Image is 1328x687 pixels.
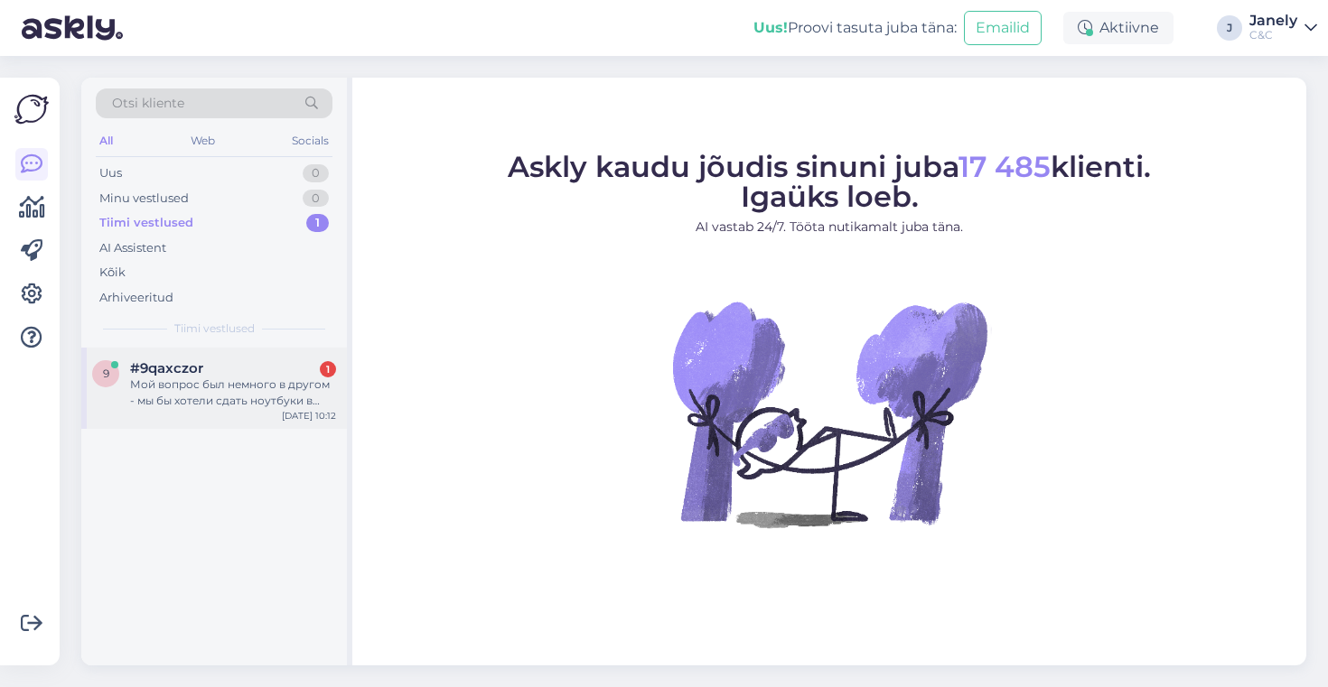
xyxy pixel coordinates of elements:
[99,289,173,307] div: Arhiveeritud
[1249,28,1297,42] div: C&C
[1249,14,1297,28] div: Janely
[130,376,336,409] div: Мой вопрос был немного в другом - мы бы хотели сдать ноутбуки в трейд-ин, но не получить за них д...
[174,320,255,337] span: Tiimi vestlused
[753,19,788,36] b: Uus!
[964,11,1042,45] button: Emailid
[103,367,109,380] span: 9
[508,218,1151,237] p: AI vastab 24/7. Tööta nutikamalt juba täna.
[99,214,193,232] div: Tiimi vestlused
[1217,15,1242,41] div: J
[112,94,184,113] span: Otsi kliente
[667,251,992,576] img: No Chat active
[320,361,336,377] div: 1
[99,264,126,282] div: Kõik
[14,92,49,126] img: Askly Logo
[753,17,957,39] div: Proovi tasuta juba täna:
[282,409,336,422] div: [DATE] 10:12
[96,129,117,153] div: All
[306,214,329,232] div: 1
[508,149,1151,214] span: Askly kaudu jõudis sinuni juba klienti. Igaüks loeb.
[130,360,203,376] span: #9qaxczor
[1249,14,1317,42] a: JanelyC&C
[99,239,166,257] div: AI Assistent
[99,190,189,208] div: Minu vestlused
[99,164,122,182] div: Uus
[288,129,332,153] div: Socials
[303,190,329,208] div: 0
[1063,12,1174,44] div: Aktiivne
[303,164,329,182] div: 0
[187,129,219,153] div: Web
[959,149,1051,184] span: 17 485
